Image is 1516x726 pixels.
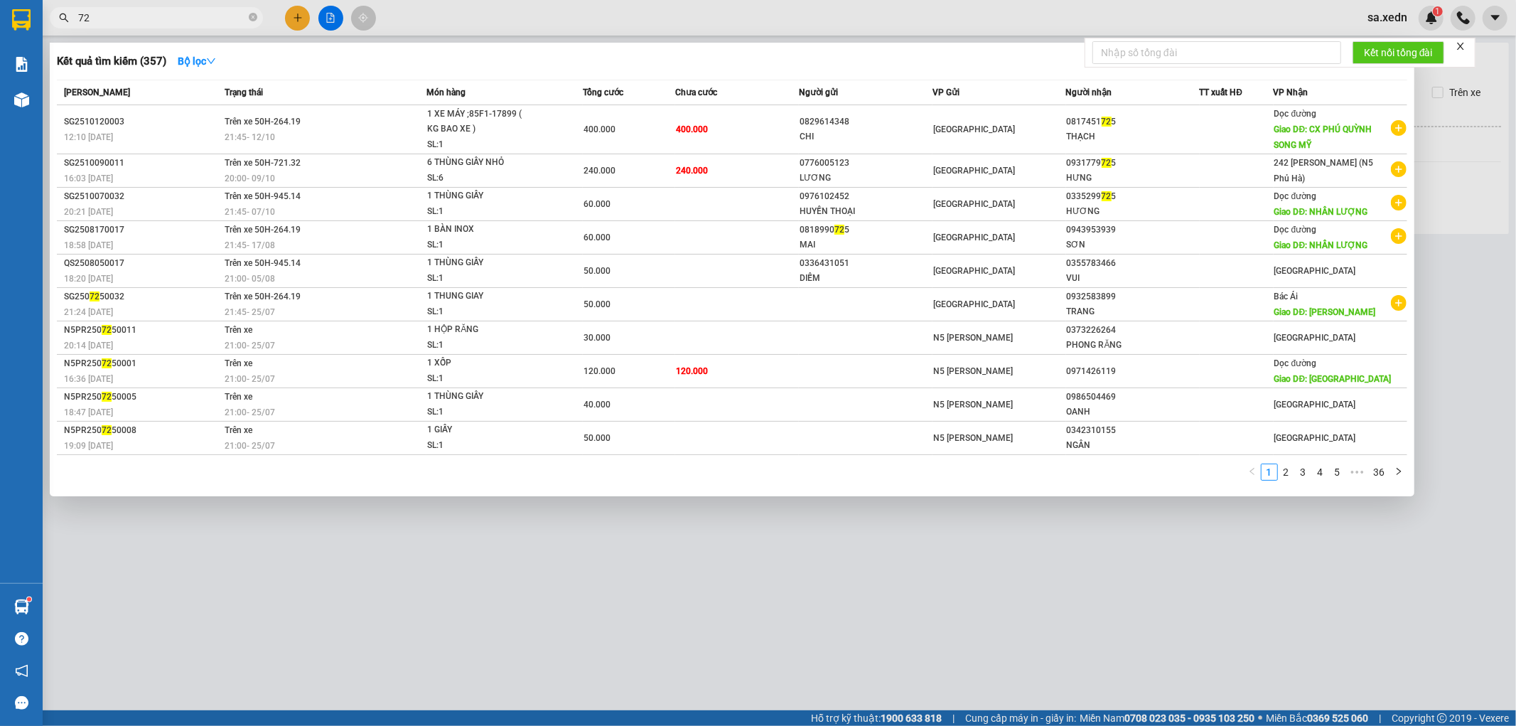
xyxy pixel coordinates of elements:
[15,632,28,646] span: question-circle
[1274,292,1299,301] span: Bác Ái
[800,129,932,144] div: CHI
[64,407,113,417] span: 18:47 [DATE]
[1279,464,1294,480] a: 2
[427,204,534,220] div: SL: 1
[1346,464,1369,481] span: •••
[1278,464,1295,481] li: 2
[90,292,100,301] span: 72
[225,132,275,142] span: 21:45 - 12/10
[64,132,113,142] span: 12:10 [DATE]
[1067,129,1199,144] div: THẠCH
[225,325,252,335] span: Trên xe
[1274,240,1368,250] span: Giao DĐ: NHÂN LƯỢNG
[427,371,534,387] div: SL: 1
[1394,467,1403,476] span: right
[64,223,220,237] div: SG2508170017
[225,292,301,301] span: Trên xe 50H-264.19
[584,433,611,443] span: 50.000
[64,156,220,171] div: SG2510090011
[427,389,534,405] div: 1 THÙNG GIẤY
[225,407,275,417] span: 21:00 - 25/07
[1274,87,1308,97] span: VP Nhận
[1456,41,1466,51] span: close
[427,304,534,320] div: SL: 1
[1067,338,1199,353] div: PHONG RĂNG
[933,166,1015,176] span: [GEOGRAPHIC_DATA]
[933,400,1013,410] span: N5 [PERSON_NAME]
[1391,120,1407,136] span: plus-circle
[800,271,932,286] div: DIỄM
[1274,433,1356,443] span: [GEOGRAPHIC_DATA]
[427,356,534,371] div: 1 XỐP
[249,11,257,25] span: close-circle
[584,299,611,309] span: 50.000
[427,289,534,304] div: 1 THUNG GIAY
[1067,237,1199,252] div: SƠN
[1390,464,1407,481] li: Next Page
[64,441,113,451] span: 19:09 [DATE]
[225,240,275,250] span: 21:45 - 17/08
[676,366,708,376] span: 120.000
[583,87,623,97] span: Tổng cước
[225,191,301,201] span: Trên xe 50H-945.14
[933,366,1013,376] span: N5 [PERSON_NAME]
[427,255,534,271] div: 1 THÙNG GIẤY
[800,171,932,186] div: LƯƠNG
[64,323,220,338] div: N5PR250 50011
[427,422,534,438] div: 1 GIẤY
[1274,266,1356,276] span: [GEOGRAPHIC_DATA]
[584,266,611,276] span: 50.000
[676,166,708,176] span: 240.000
[78,10,246,26] input: Tìm tên, số ĐT hoặc mã đơn
[1092,41,1341,64] input: Nhập số tổng đài
[427,137,534,153] div: SL: 1
[15,696,28,710] span: message
[1274,158,1374,183] span: 242 [PERSON_NAME] (N5 Phủ Hà)
[1364,45,1433,60] span: Kết nối tổng đài
[1067,423,1199,438] div: 0342310155
[1295,464,1312,481] li: 3
[59,13,69,23] span: search
[1067,323,1199,338] div: 0373226264
[1102,158,1112,168] span: 72
[1067,204,1199,219] div: HƯƠNG
[225,158,301,168] span: Trên xe 50H-721.32
[64,307,113,317] span: 21:24 [DATE]
[1067,289,1199,304] div: 0932583899
[1296,464,1311,480] a: 3
[225,207,275,217] span: 21:45 - 07/10
[225,87,263,97] span: Trạng thái
[249,13,257,21] span: close-circle
[154,18,188,52] img: logo.jpg
[799,87,838,97] span: Người gửi
[64,390,220,405] div: N5PR250 50005
[1346,464,1369,481] li: Next 5 Pages
[1274,109,1317,119] span: Dọc đường
[427,155,534,171] div: 6 THÙNG GIẤY NHỎ
[1067,223,1199,237] div: 0943953939
[427,171,534,186] div: SL: 6
[1102,191,1112,201] span: 72
[1274,358,1317,368] span: Dọc đường
[1067,114,1199,129] div: 0817451 5
[427,322,534,338] div: 1 HỘP RĂNG
[14,57,29,72] img: solution-icon
[102,425,112,435] span: 72
[225,425,252,435] span: Trên xe
[427,237,534,253] div: SL: 1
[64,341,113,351] span: 20:14 [DATE]
[102,325,112,335] span: 72
[225,341,275,351] span: 21:00 - 25/07
[1067,256,1199,271] div: 0355783466
[834,225,844,235] span: 72
[800,223,932,237] div: 0818990 5
[1067,304,1199,319] div: TRANG
[1329,464,1346,481] li: 5
[102,392,112,402] span: 72
[1067,156,1199,171] div: 0931779 5
[933,266,1015,276] span: [GEOGRAPHIC_DATA]
[1067,171,1199,186] div: HƯNG
[1274,225,1317,235] span: Dọc đường
[87,21,141,87] b: Gửi khách hàng
[18,92,63,159] b: Xe Đăng Nhân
